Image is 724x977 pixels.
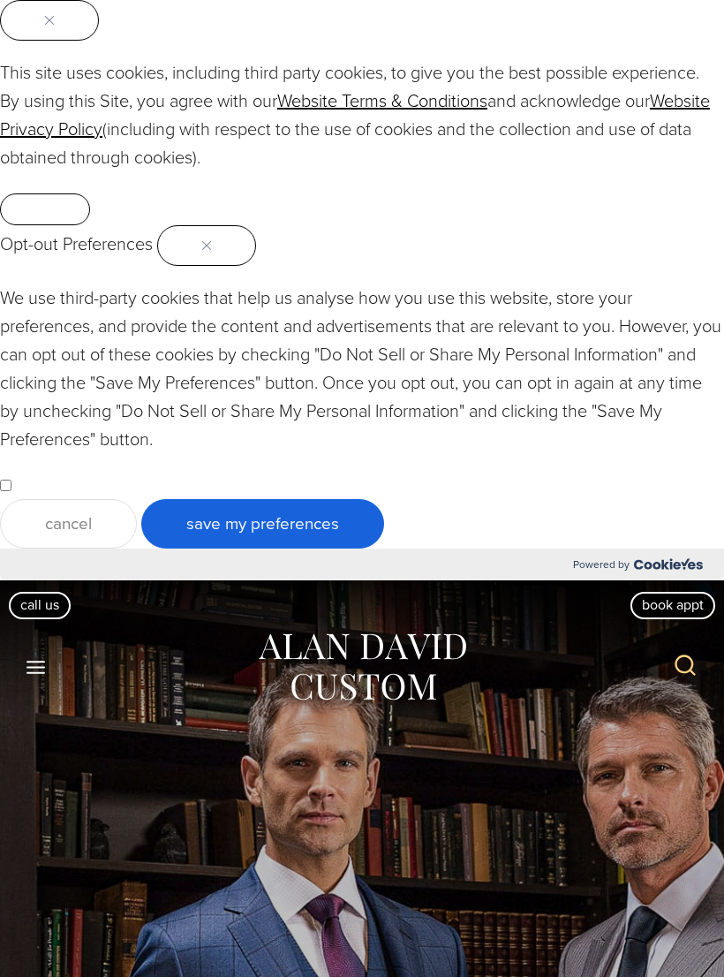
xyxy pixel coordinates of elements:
[9,592,71,618] a: Call Us
[277,87,487,114] a: Website Terms & Conditions
[256,628,468,707] img: Alan David Custom
[630,592,715,618] a: book appt
[141,499,384,549] button: Save My Preferences
[45,16,54,25] img: Close
[157,225,256,266] button: Close
[664,646,706,688] button: View Search Form
[18,651,55,683] button: Open menu
[202,241,211,250] img: Close
[634,558,703,570] img: Cookieyes logo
